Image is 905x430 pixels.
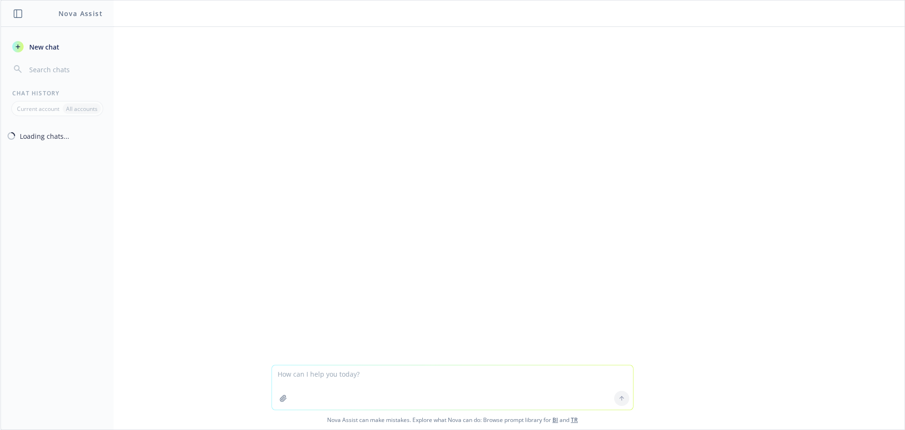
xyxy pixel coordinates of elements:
span: Nova Assist can make mistakes. Explore what Nova can do: Browse prompt library for and [4,410,901,430]
a: TR [571,416,578,424]
div: Chat History [1,89,114,97]
span: New chat [27,42,59,52]
input: Search chats [27,63,102,76]
p: All accounts [66,105,98,113]
button: Loading chats... [1,127,114,144]
a: BI [552,416,558,424]
button: New chat [8,38,106,55]
p: Current account [17,105,59,113]
h1: Nova Assist [58,8,103,18]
